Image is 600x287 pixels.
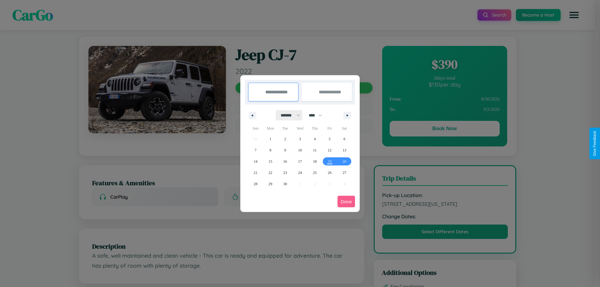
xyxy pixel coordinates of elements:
span: 17 [298,156,302,167]
span: 1 [269,133,271,145]
button: 11 [307,145,322,156]
span: 2 [284,133,286,145]
span: 21 [254,167,257,178]
span: 10 [298,145,302,156]
span: 3 [299,133,301,145]
button: 28 [248,178,263,190]
button: 8 [263,145,277,156]
button: 22 [263,167,277,178]
span: 6 [343,133,345,145]
button: Done [337,196,355,207]
button: 19 [322,156,337,167]
span: Tue [278,123,292,133]
button: 1 [263,133,277,145]
span: 23 [283,167,287,178]
span: 4 [314,133,316,145]
button: 25 [307,167,322,178]
button: 7 [248,145,263,156]
span: Sun [248,123,263,133]
button: 21 [248,167,263,178]
button: 20 [337,156,352,167]
span: Thu [307,123,322,133]
span: 16 [283,156,287,167]
button: 18 [307,156,322,167]
span: Wed [292,123,307,133]
button: 15 [263,156,277,167]
span: 5 [329,133,331,145]
span: 28 [254,178,257,190]
button: 9 [278,145,292,156]
button: 23 [278,167,292,178]
span: 12 [328,145,332,156]
span: 9 [284,145,286,156]
span: 25 [313,167,317,178]
button: 26 [322,167,337,178]
span: 14 [254,156,257,167]
span: 20 [342,156,346,167]
span: 30 [283,178,287,190]
span: 11 [313,145,317,156]
span: 18 [313,156,317,167]
span: 7 [255,145,257,156]
span: 26 [328,167,332,178]
span: 13 [342,145,346,156]
span: 24 [298,167,302,178]
div: Give Feedback [592,131,597,156]
button: 27 [337,167,352,178]
span: Mon [263,123,277,133]
button: 13 [337,145,352,156]
button: 16 [278,156,292,167]
span: 29 [268,178,272,190]
button: 12 [322,145,337,156]
button: 30 [278,178,292,190]
span: 27 [342,167,346,178]
button: 29 [263,178,277,190]
span: 19 [328,156,332,167]
button: 6 [337,133,352,145]
button: 4 [307,133,322,145]
button: 17 [292,156,307,167]
span: Fri [322,123,337,133]
span: 15 [268,156,272,167]
span: Sat [337,123,352,133]
button: 14 [248,156,263,167]
button: 5 [322,133,337,145]
button: 10 [292,145,307,156]
span: 22 [268,167,272,178]
span: 8 [269,145,271,156]
button: 3 [292,133,307,145]
button: 2 [278,133,292,145]
button: 24 [292,167,307,178]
